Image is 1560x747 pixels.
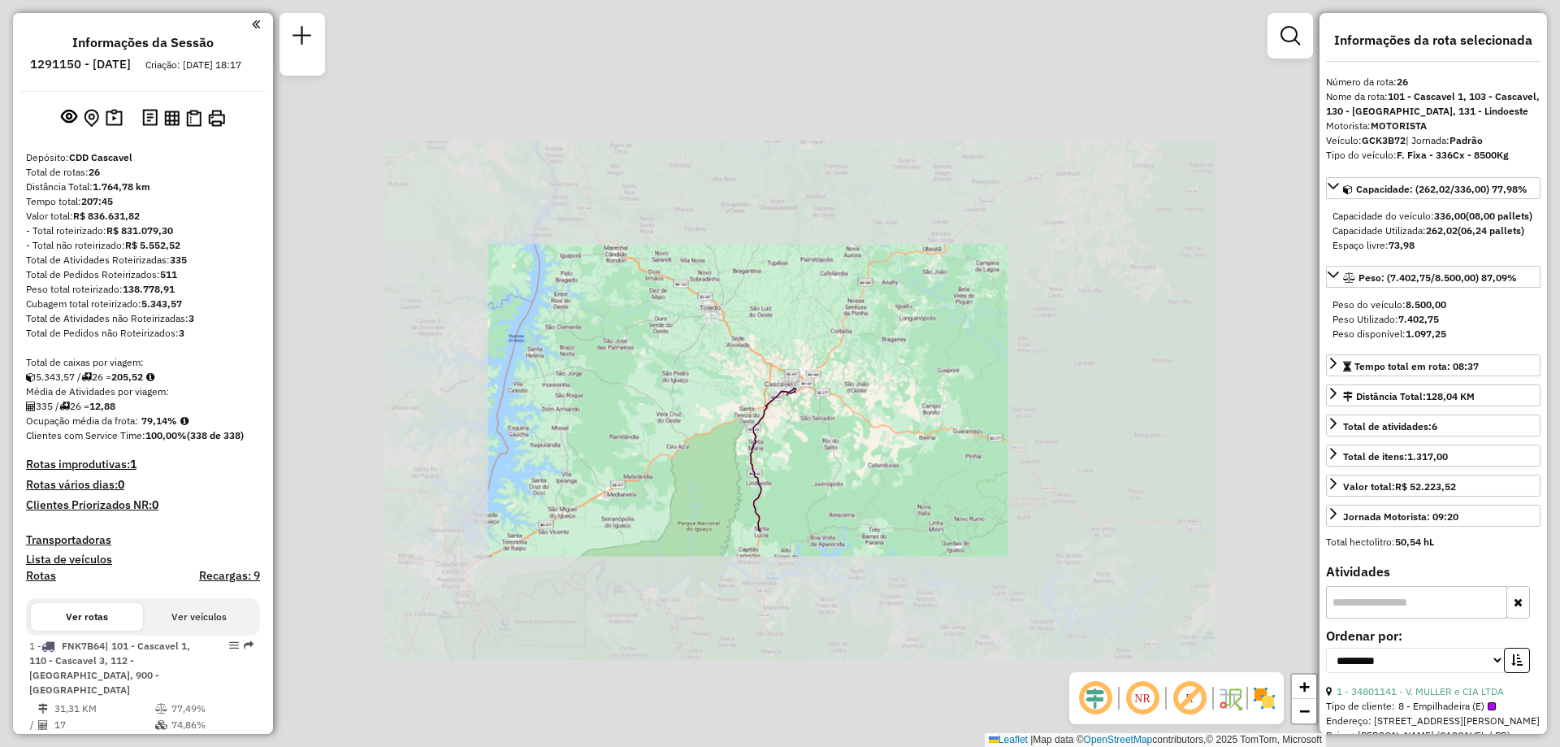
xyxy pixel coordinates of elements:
[1326,33,1540,48] h4: Informações da rota selecionada
[180,416,188,426] em: Média calculada utilizando a maior ocupação (%Peso ou %Cubagem) de cada rota da sessão. Rotas cro...
[1326,119,1540,133] div: Motorista:
[118,477,124,492] strong: 0
[1343,480,1456,494] div: Valor total:
[26,326,260,341] div: Total de Pedidos não Roteirizados:
[130,457,136,471] strong: 1
[1371,119,1427,132] strong: MOTORISTA
[26,569,56,583] a: Rotas
[1332,238,1534,253] div: Espaço livre:
[26,209,260,224] div: Valor total:
[1170,679,1209,718] span: Exibir rótulo
[1343,510,1458,524] div: Jornada Motorista: 09:20
[1343,450,1448,464] div: Total de itens:
[29,640,190,696] span: 1 -
[26,429,145,441] span: Clientes com Service Time:
[1326,266,1540,288] a: Peso: (7.402,75/8.500,00) 87,09%
[1326,728,1540,743] div: Bairro: [PERSON_NAME] (CASCAVEL / PR)
[26,533,260,547] h4: Transportadoras
[146,372,154,382] i: Meta Caixas/viagem: 199,48 Diferença: 6,04
[1326,89,1540,119] div: Nome da rota:
[59,402,70,411] i: Total de rotas
[26,399,260,414] div: 335 / 26 =
[229,641,239,650] em: Opções
[26,194,260,209] div: Tempo total:
[89,400,115,412] strong: 12,88
[1326,445,1540,467] a: Total de itens:1.317,00
[26,370,260,384] div: 5.343,57 / 26 =
[123,283,175,295] strong: 138.778,91
[1398,313,1439,325] strong: 7.402,75
[1434,210,1466,222] strong: 336,00
[1326,177,1540,199] a: Capacidade: (262,02/336,00) 77,98%
[62,640,105,652] span: FNK7B64
[985,733,1326,747] div: Map data © contributors,© 2025 TomTom, Microsoft
[1326,415,1540,436] a: Total de atividades:6
[1326,564,1540,580] h4: Atividades
[80,106,102,131] button: Centralizar mapa no depósito ou ponto de apoio
[89,166,100,178] strong: 26
[1466,210,1532,222] strong: (08,00 pallets)
[26,372,36,382] i: Cubagem total roteirizado
[1395,536,1434,548] strong: 50,54 hL
[38,704,48,714] i: Distância Total
[141,415,177,427] strong: 79,14%
[93,180,150,193] strong: 1.764,78 km
[1084,734,1153,745] a: OpenStreetMap
[171,717,253,733] td: 74,86%
[26,458,260,471] h4: Rotas improdutivas:
[1458,224,1524,237] strong: (06,24 pallets)
[1326,714,1540,728] div: Endereço: [STREET_ADDRESS][PERSON_NAME]
[183,106,205,130] button: Visualizar Romaneio
[26,297,260,311] div: Cubagem total roteirizado:
[54,701,154,717] td: 31,31 KM
[1299,676,1310,697] span: +
[244,641,253,650] em: Rota exportada
[72,35,214,50] h4: Informações da Sessão
[1397,149,1509,161] strong: F. Fixa - 336Cx - 8500Kg
[139,106,161,131] button: Logs desbloquear sessão
[26,355,260,370] div: Total de caixas por viagem:
[26,253,260,267] div: Total de Atividades Roteirizadas:
[1076,679,1115,718] span: Ocultar deslocamento
[1326,699,1540,714] div: Tipo de cliente:
[1326,535,1540,549] div: Total hectolitro:
[1356,183,1527,195] span: Capacidade: (262,02/336,00) 77,98%
[205,106,228,130] button: Imprimir Rotas
[1332,298,1446,311] span: Peso do veículo:
[1030,734,1033,745] span: |
[125,239,180,251] strong: R$ 5.552,52
[1398,699,1496,714] span: 8 - Empilhadeira (E)
[1251,685,1277,711] img: Exibir/Ocultar setores
[1326,626,1540,645] label: Ordenar por:
[1354,360,1479,372] span: Tempo total em rota: 08:37
[1326,202,1540,259] div: Capacidade: (262,02/336,00) 77,98%
[1449,134,1483,146] strong: Padrão
[1406,328,1446,340] strong: 1.097,25
[73,210,140,222] strong: R$ 836.631,82
[252,15,260,33] a: Clique aqui para minimizar o painel
[1326,505,1540,527] a: Jornada Motorista: 09:20
[26,150,260,165] div: Depósito:
[26,267,260,282] div: Total de Pedidos Roteirizados:
[81,372,92,382] i: Total de rotas
[1326,148,1540,163] div: Tipo do veículo:
[1332,209,1534,224] div: Capacidade do veículo:
[179,327,184,339] strong: 3
[54,717,154,733] td: 17
[26,282,260,297] div: Peso total roteirizado:
[286,20,318,56] a: Nova sessão e pesquisa
[170,254,187,266] strong: 335
[26,224,260,238] div: - Total roteirizado:
[1426,390,1475,402] span: 128,04 KM
[26,415,138,427] span: Ocupação média da frota:
[1332,327,1534,341] div: Peso disponível:
[1332,224,1534,238] div: Capacidade Utilizada:
[188,312,194,324] strong: 3
[1326,75,1540,89] div: Número da rota:
[1504,648,1530,673] button: Ordem crescente
[1397,76,1408,88] strong: 26
[1326,354,1540,376] a: Tempo total em rota: 08:37
[155,704,167,714] i: % de utilização do peso
[26,180,260,194] div: Distância Total:
[1326,384,1540,406] a: Distância Total:128,04 KM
